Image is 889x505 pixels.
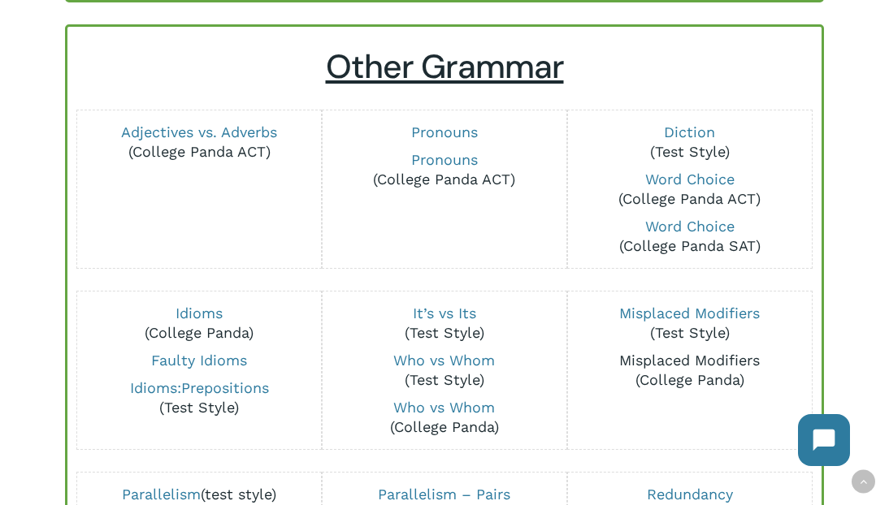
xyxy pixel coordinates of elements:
u: Other Grammar [326,45,564,88]
p: (Test Style) [85,378,314,417]
a: Pronouns [411,123,478,140]
a: Word Choice [645,170,735,188]
a: Who vs Whom [393,399,495,416]
p: (Test Style) [575,123,804,162]
p: (Test Style) [330,304,559,343]
a: Word Choice [645,218,735,235]
a: Parallelism [122,486,201,503]
a: Diction [664,123,715,140]
a: It’s vs Its [413,304,476,322]
p: (College Panda SAT) [575,217,804,256]
a: Parallelism – Pairs [378,486,510,503]
p: (test style) [85,485,314,504]
a: Idioms:Prepositions [130,379,269,396]
p: (College Panda) [330,398,559,437]
p: (College Panda ACT) [575,170,804,209]
p: (College Panda) [85,304,314,343]
a: Who vs Whom [393,352,495,369]
p: (College Panda) [575,351,804,390]
a: Misplaced Modifiers [619,304,760,322]
a: Misplaced Modifiers [619,352,760,369]
a: Pronouns [411,151,478,168]
p: (Test Style) [575,304,804,343]
a: Adjectives vs. Adverbs [121,123,277,140]
p: (College Panda ACT) [330,150,559,189]
p: (Test Style) [330,351,559,390]
iframe: Chatbot [521,398,866,482]
a: Redundancy [647,486,733,503]
a: Idioms [176,304,223,322]
a: Faulty Idioms [151,352,247,369]
p: (College Panda ACT) [85,123,314,162]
